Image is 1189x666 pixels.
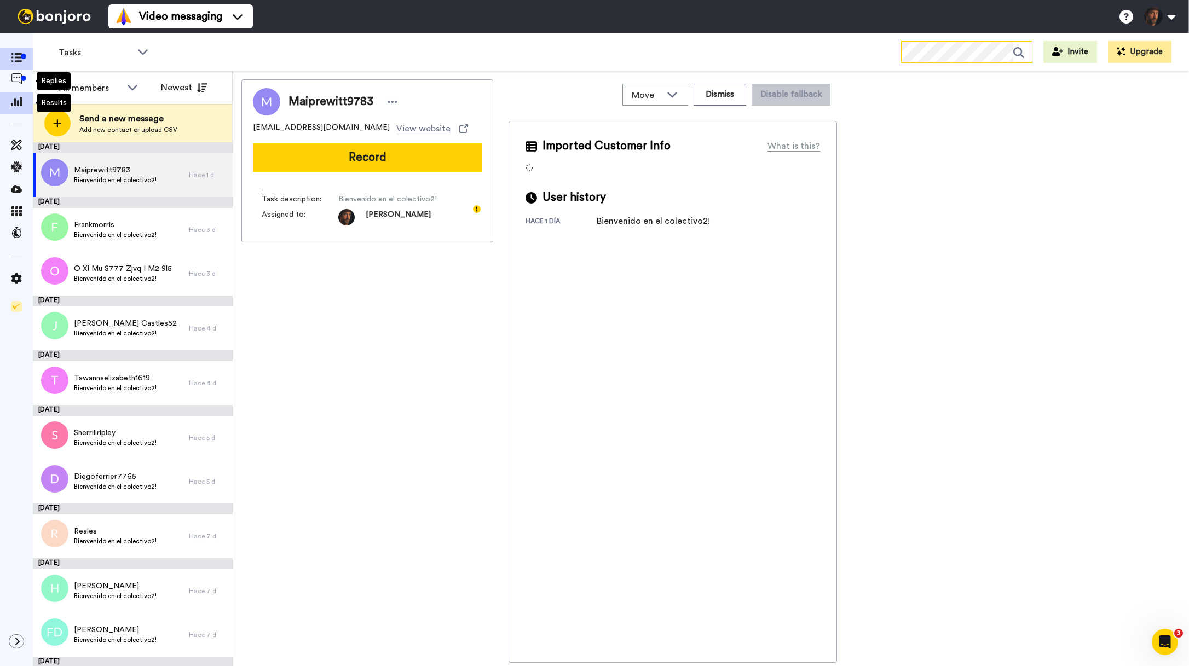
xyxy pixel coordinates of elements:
[33,197,233,208] div: [DATE]
[1108,41,1171,63] button: Upgrade
[472,204,482,214] div: Tooltip anchor
[1174,629,1183,638] span: 3
[694,84,746,106] button: Dismiss
[262,209,338,225] span: Assigned to:
[189,477,227,486] div: Hace 5 d
[74,384,157,392] span: Bienvenido en el colectivo2!
[74,537,157,546] span: Bienvenido en el colectivo2!
[74,624,157,635] span: [PERSON_NAME]
[189,532,227,541] div: Hace 7 d
[33,405,233,416] div: [DATE]
[752,84,830,106] button: Disable fallback
[59,46,132,59] span: Tasks
[79,125,177,134] span: Add new contact or upload CSV
[33,558,233,569] div: [DATE]
[526,217,597,228] div: hace 1 día
[189,324,227,333] div: Hace 4 d
[37,94,71,112] div: Results
[253,88,280,115] img: Profile Image
[41,575,68,602] img: h.png
[767,140,820,153] div: What is this?
[189,433,227,442] div: Hace 5 d
[189,630,227,639] div: Hace 7 d
[189,269,227,278] div: Hace 3 d
[189,171,227,179] div: Hace 1 d
[139,9,222,24] span: Video messaging
[37,72,71,90] div: Replies
[153,77,216,99] button: Newest
[74,318,177,329] span: [PERSON_NAME] Castles52
[74,219,157,230] span: Frankmorris
[74,581,157,592] span: [PERSON_NAME]
[396,122,468,135] a: View website
[11,301,22,312] img: Checklist.svg
[1043,41,1097,63] button: Invite
[41,520,68,547] img: r.png
[74,373,157,384] span: Tawannaelizabeth1619
[33,142,233,153] div: [DATE]
[33,296,233,306] div: [DATE]
[13,9,95,24] img: bj-logo-header-white.svg
[338,209,355,225] img: 433a0d39-d5e5-4e8b-95ab-563eba39db7f-1570019947.jpg
[542,138,671,154] span: Imported Customer Info
[338,194,442,205] span: Bienvenido en el colectivo2!
[74,165,157,176] span: Maiprewitt9783
[597,215,710,228] div: Bienvenido en el colectivo2!
[253,122,390,135] span: [EMAIL_ADDRESS][DOMAIN_NAME]
[74,482,157,491] span: Bienvenido en el colectivo2!
[74,427,157,438] span: Sherrillripley
[542,189,606,206] span: User history
[41,159,68,186] img: m.png
[253,143,482,172] button: Record
[189,379,227,387] div: Hace 4 d
[41,367,68,394] img: t.png
[288,94,373,110] span: Maiprewitt9783
[33,350,233,361] div: [DATE]
[632,89,661,102] span: Move
[41,257,68,285] img: o.png
[1152,629,1178,655] iframe: Intercom live chat
[74,176,157,184] span: Bienvenido en el colectivo2!
[33,503,233,514] div: [DATE]
[74,635,157,644] span: Bienvenido en el colectivo2!
[41,618,68,646] img: fd.png
[41,421,68,449] img: s.png
[41,312,68,339] img: j.png
[74,263,172,274] span: O Xi Mu S777 Zjvq I M2 9l5
[74,329,177,338] span: Bienvenido en el colectivo2!
[74,471,157,482] span: Diegoferrier7765
[59,82,122,95] div: All members
[74,592,157,600] span: Bienvenido en el colectivo2!
[41,213,68,241] img: f.png
[366,209,431,225] span: [PERSON_NAME]
[74,274,172,283] span: Bienvenido en el colectivo2!
[115,8,132,25] img: vm-color.svg
[74,230,157,239] span: Bienvenido en el colectivo2!
[74,526,157,537] span: Reales
[396,122,451,135] span: View website
[79,112,177,125] span: Send a new message
[189,587,227,595] div: Hace 7 d
[41,465,68,493] img: d.png
[74,438,157,447] span: Bienvenido en el colectivo2!
[189,225,227,234] div: Hace 3 d
[262,194,338,205] span: Task description :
